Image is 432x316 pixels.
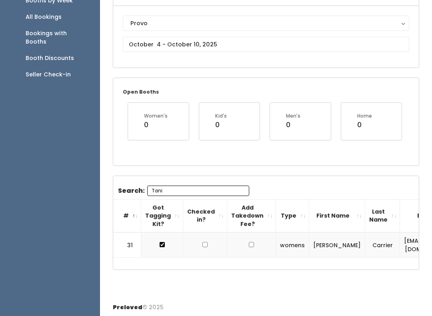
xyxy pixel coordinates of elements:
th: First Name: activate to sort column ascending [309,199,365,232]
div: 0 [215,120,227,130]
div: 0 [286,120,300,130]
div: 0 [144,120,168,130]
div: Women's [144,112,168,120]
th: #: activate to sort column descending [113,199,141,232]
th: Last Name: activate to sort column ascending [365,199,400,232]
div: © 2025 [113,297,164,312]
td: [PERSON_NAME] [309,232,365,258]
div: Kid's [215,112,227,120]
div: Provo [130,19,402,28]
button: Provo [123,16,409,31]
div: Home [357,112,372,120]
td: Carrier [365,232,400,258]
div: Booth Discounts [26,54,74,62]
label: Search: [118,186,249,196]
span: Preloved [113,303,142,311]
div: Bookings with Booths [26,29,87,46]
th: Type: activate to sort column ascending [276,199,309,232]
th: Checked in?: activate to sort column ascending [183,199,227,232]
input: Search: [147,186,249,196]
div: Men's [286,112,300,120]
div: All Bookings [26,13,62,21]
div: Seller Check-in [26,70,71,79]
th: Add Takedown Fee?: activate to sort column ascending [227,199,276,232]
div: 0 [357,120,372,130]
td: 31 [113,232,141,258]
input: October 4 - October 10, 2025 [123,37,409,52]
small: Open Booths [123,88,159,95]
td: womens [276,232,309,258]
th: Got Tagging Kit?: activate to sort column ascending [141,199,183,232]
